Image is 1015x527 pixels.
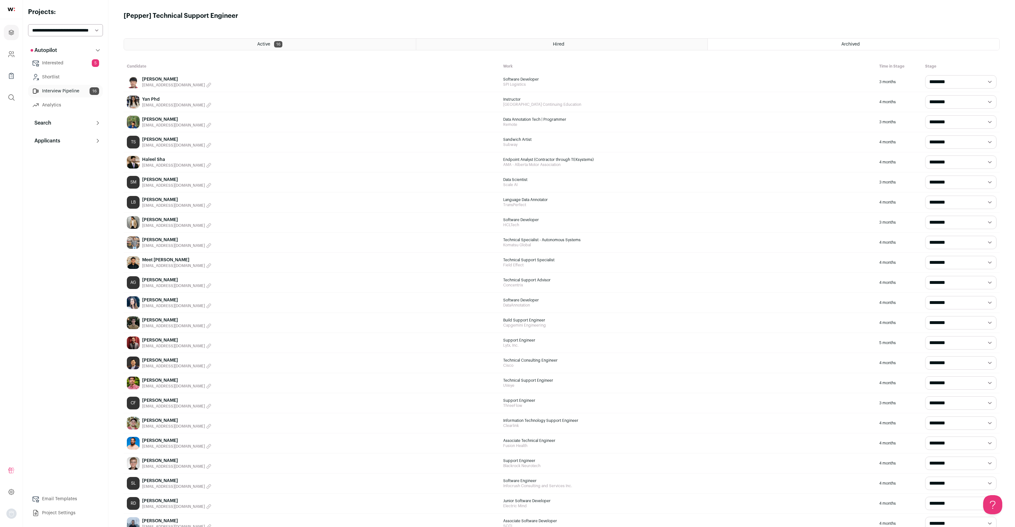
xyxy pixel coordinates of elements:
[127,437,140,450] img: b77fab0b5d1cd00731a41ec55cdea8d6482d9323a8e2f3c7bc800b1e49dc1f7b.jpg
[142,283,205,288] span: [EMAIL_ADDRESS][DOMAIN_NAME]
[503,157,873,162] span: Endpoint Analyst (Contractor through TEKsystems)
[142,223,205,228] span: [EMAIL_ADDRESS][DOMAIN_NAME]
[503,298,873,303] span: Software Developer
[142,518,211,524] a: [PERSON_NAME]
[127,76,140,88] img: d990923c21e5dbbfa18fd46459d94f46cc7e7d0413b7a714782086c254efefbe
[503,323,873,328] span: Capgemini Engineering
[4,25,19,40] a: Projects
[503,498,873,503] span: Junior Software Developer
[876,92,922,112] div: 4 months
[503,358,873,363] span: Technical Consulting Engineer
[90,87,99,95] span: 16
[142,163,205,168] span: [EMAIL_ADDRESS][DOMAIN_NAME]
[142,377,211,384] a: [PERSON_NAME]
[142,397,211,404] a: [PERSON_NAME]
[28,117,103,129] button: Search
[142,123,211,128] button: [EMAIL_ADDRESS][DOMAIN_NAME]
[142,444,211,449] button: [EMAIL_ADDRESS][DOMAIN_NAME]
[503,222,873,227] span: HCLTech
[28,8,103,17] h2: Projects:
[503,142,873,147] span: Subway
[876,393,922,413] div: 3 months
[127,276,140,289] div: AG
[876,353,922,373] div: 4 months
[142,197,211,203] a: [PERSON_NAME]
[6,509,17,519] img: nopic.png
[142,384,205,389] span: [EMAIL_ADDRESS][DOMAIN_NAME]
[503,383,873,388] span: UVeye
[503,162,873,167] span: AMA - Alberta Motor Association
[127,176,140,189] a: SM
[503,182,873,187] span: Scale AI
[127,417,140,430] img: a1fa897370a01d208380826e0a84ca7645402b4b0a63db096598f893d528ac00
[142,156,211,163] a: Haleel Sha
[876,373,922,393] div: 4 months
[28,85,103,97] a: Interview Pipeline16
[503,438,873,443] span: Associate Technical Engineer
[503,403,873,408] span: ThreeFlow
[876,473,922,493] div: 4 months
[92,59,99,67] span: 5
[142,417,211,424] a: [PERSON_NAME]
[876,61,922,72] div: Time in Stage
[503,443,873,448] span: Fusion Health
[503,463,873,468] span: Blackrock Neurotech
[142,177,211,183] a: [PERSON_NAME]
[28,134,103,147] button: Applicants
[142,364,211,369] button: [EMAIL_ADDRESS][DOMAIN_NAME]
[142,303,205,308] span: [EMAIL_ADDRESS][DOMAIN_NAME]
[876,433,922,453] div: 4 months
[142,243,211,248] button: [EMAIL_ADDRESS][DOMAIN_NAME]
[876,253,922,272] div: 4 months
[503,257,873,263] span: Technical Support Specialist
[553,42,564,47] span: Hired
[142,263,211,268] button: [EMAIL_ADDRESS][DOMAIN_NAME]
[142,83,211,88] button: [EMAIL_ADDRESS][DOMAIN_NAME]
[142,357,211,364] a: [PERSON_NAME]
[503,197,873,202] span: Language Data Annotator
[503,343,873,348] span: Lytx, Inc.
[503,278,873,283] span: Technical Support Advisor
[142,103,211,108] button: [EMAIL_ADDRESS][DOMAIN_NAME]
[876,72,922,92] div: 3 months
[142,424,205,429] span: [EMAIL_ADDRESS][DOMAIN_NAME]
[503,263,873,268] span: Field Effect
[127,196,140,209] a: LB
[127,477,140,490] a: SL
[124,39,416,50] a: Active 16
[127,497,140,510] a: RD
[28,71,103,83] a: Shortlist
[142,183,211,188] button: [EMAIL_ADDRESS][DOMAIN_NAME]
[6,509,17,519] button: Open dropdown
[31,119,51,127] p: Search
[142,103,205,108] span: [EMAIL_ADDRESS][DOMAIN_NAME]
[127,256,140,269] img: 7c81b888765abfe8f33c7ed651e657272fde5d80d9bf648b63c0d359f17c1ffc
[503,378,873,383] span: Technical Support Engineer
[142,404,211,409] button: [EMAIL_ADDRESS][DOMAIN_NAME]
[142,323,205,328] span: [EMAIL_ADDRESS][DOMAIN_NAME]
[876,112,922,132] div: 3 months
[503,82,873,87] span: SPI Logistics
[127,116,140,128] img: d93fdac388e537e67a320320ba3a5d8f82868e5652beab0ad42d0d12d956ea98.jpg
[876,172,922,192] div: 3 months
[127,236,140,249] img: 5e058e39a5f60f2d42cacb0a5f8af561cb8c4a3b86cd4a297b88bdda74c8c729.jpg
[127,457,140,470] img: ed475dfa08f967d742c76b3ceac0f8afc7b03d1b6d6995b59c51ee2d8207a973
[142,424,211,429] button: [EMAIL_ADDRESS][DOMAIN_NAME]
[142,343,211,349] button: [EMAIL_ADDRESS][DOMAIN_NAME]
[142,217,211,223] a: [PERSON_NAME]
[142,464,211,469] button: [EMAIL_ADDRESS][DOMAIN_NAME]
[876,494,922,513] div: 4 months
[142,504,211,509] button: [EMAIL_ADDRESS][DOMAIN_NAME]
[503,217,873,222] span: Software Developer
[127,136,140,148] div: TS
[142,478,211,484] a: [PERSON_NAME]
[142,343,205,349] span: [EMAIL_ADDRESS][DOMAIN_NAME]
[127,156,140,169] img: acf0038a1f1773a2c58cdafcc3aa2b23bc243a1f675713f48412801c10a60e82.jpg
[876,413,922,433] div: 4 months
[500,61,876,72] div: Work
[4,47,19,62] a: Company and ATS Settings
[503,423,873,428] span: Clearlink
[142,143,211,148] button: [EMAIL_ADDRESS][DOMAIN_NAME]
